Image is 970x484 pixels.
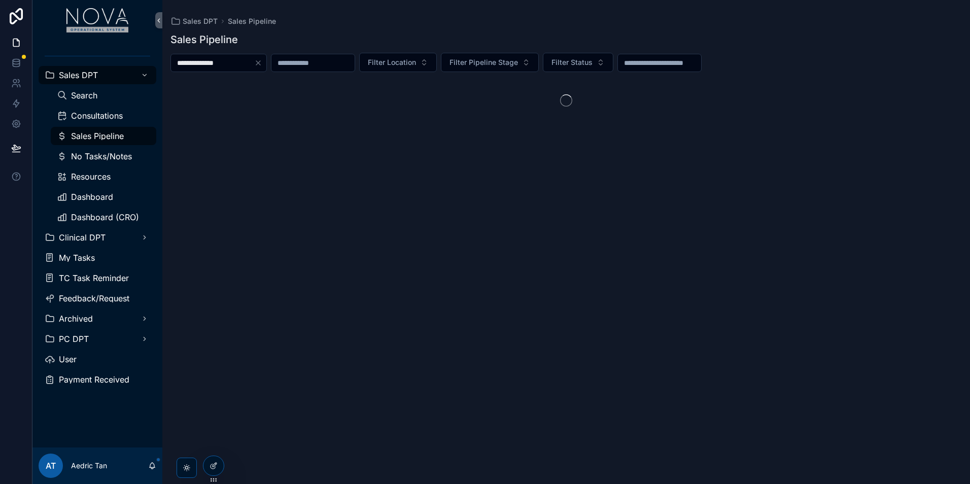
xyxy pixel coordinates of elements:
[59,335,89,343] span: PC DPT
[71,172,111,181] span: Resources
[39,269,156,287] a: TC Task Reminder
[39,289,156,307] a: Feedback/Request
[39,228,156,247] a: Clinical DPT
[51,208,156,226] a: Dashboard (CRO)
[51,188,156,206] a: Dashboard
[39,370,156,389] a: Payment Received
[59,233,106,241] span: Clinical DPT
[183,16,218,26] span: Sales DPT
[51,127,156,145] a: Sales Pipeline
[51,86,156,105] a: Search
[59,254,95,262] span: My Tasks
[51,167,156,186] a: Resources
[551,57,593,67] span: Filter Status
[59,315,93,323] span: Archived
[71,152,132,160] span: No Tasks/Notes
[39,249,156,267] a: My Tasks
[46,460,56,472] span: AT
[39,350,156,368] a: User
[71,132,124,140] span: Sales Pipeline
[59,71,98,79] span: Sales DPT
[441,53,539,72] button: Select Button
[449,57,518,67] span: Filter Pipeline Stage
[71,112,123,120] span: Consultations
[254,59,266,67] button: Clear
[66,8,129,32] img: App logo
[39,309,156,328] a: Archived
[368,57,416,67] span: Filter Location
[59,355,77,363] span: User
[71,193,113,201] span: Dashboard
[359,53,437,72] button: Select Button
[59,375,129,384] span: Payment Received
[59,294,129,302] span: Feedback/Request
[39,330,156,348] a: PC DPT
[228,16,276,26] a: Sales Pipeline
[51,107,156,125] a: Consultations
[32,41,162,402] div: scrollable content
[71,461,107,471] p: Aedric Tan
[543,53,613,72] button: Select Button
[51,147,156,165] a: No Tasks/Notes
[59,274,129,282] span: TC Task Reminder
[39,66,156,84] a: Sales DPT
[170,32,238,47] h1: Sales Pipeline
[71,91,97,99] span: Search
[170,16,218,26] a: Sales DPT
[71,213,139,221] span: Dashboard (CRO)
